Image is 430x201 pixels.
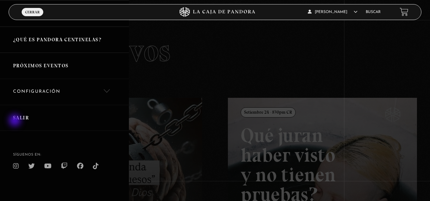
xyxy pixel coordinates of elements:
a: Buscar [366,10,381,14]
span: Cerrar [25,10,40,14]
span: [PERSON_NAME] [308,10,357,14]
span: Menu [27,16,38,20]
h4: SÍguenos en: [13,153,116,157]
a: View your shopping cart [400,8,408,16]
